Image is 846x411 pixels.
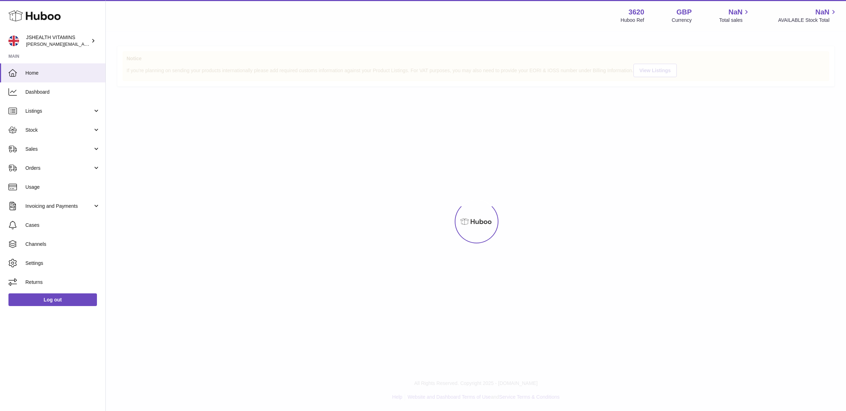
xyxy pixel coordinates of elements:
[25,184,100,191] span: Usage
[25,279,100,286] span: Returns
[8,293,97,306] a: Log out
[25,89,100,95] span: Dashboard
[778,7,838,24] a: NaN AVAILABLE Stock Total
[728,7,742,17] span: NaN
[629,7,644,17] strong: 3620
[25,127,93,133] span: Stock
[25,165,93,172] span: Orders
[719,7,750,24] a: NaN Total sales
[8,36,19,46] img: francesca@jshealthvitamins.com
[719,17,750,24] span: Total sales
[25,203,93,210] span: Invoicing and Payments
[25,108,93,114] span: Listings
[25,222,100,229] span: Cases
[25,70,100,76] span: Home
[778,17,838,24] span: AVAILABLE Stock Total
[26,34,90,48] div: JSHEALTH VITAMINS
[672,17,692,24] div: Currency
[815,7,829,17] span: NaN
[25,241,100,248] span: Channels
[676,7,692,17] strong: GBP
[26,41,141,47] span: [PERSON_NAME][EMAIL_ADDRESS][DOMAIN_NAME]
[25,260,100,267] span: Settings
[621,17,644,24] div: Huboo Ref
[25,146,93,152] span: Sales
